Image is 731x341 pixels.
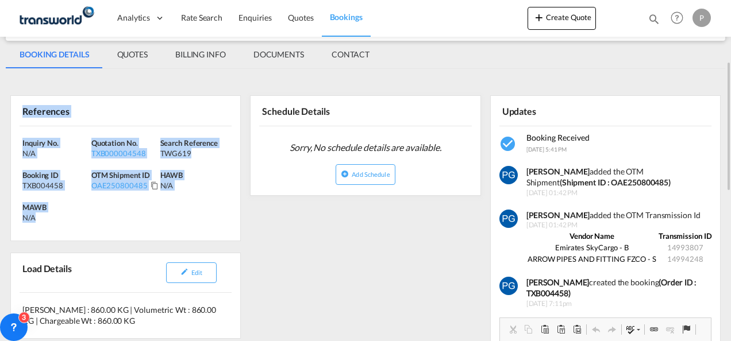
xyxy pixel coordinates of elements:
[505,322,521,337] a: Cut (Ctrl+X)
[160,138,218,148] span: Search Reference
[526,253,658,265] td: ARROW PIPES AND FITTING FZCO - S
[191,269,202,276] span: Edit
[526,242,658,253] td: Emirates SkyCargo - B
[526,220,713,230] span: [DATE] 01:42 PM
[526,210,590,220] strong: [PERSON_NAME]
[22,212,36,223] div: N/A
[526,188,713,198] span: [DATE] 01:42 PM
[499,210,518,228] img: vm11kgAAAAZJREFUAwCWHwimzl+9jgAAAABJRU5ErkJggg==
[285,137,446,158] span: Sorry, No schedule details are available.
[692,9,711,27] div: P
[160,170,183,180] span: HAWB
[526,299,713,309] span: [DATE] 7:11pm
[662,322,678,337] a: Unlink
[181,13,222,22] span: Rate Search
[11,11,199,24] body: Editor, editor8
[352,170,390,178] span: Add Schedule
[180,268,188,276] md-icon: icon-pencil
[288,13,313,22] span: Quotes
[22,138,59,148] span: Inquiry No.
[667,8,692,29] div: Help
[526,166,590,176] strong: [PERSON_NAME]
[526,277,713,299] div: created the booking
[648,13,660,30] div: icon-magnify
[11,293,240,338] div: [PERSON_NAME] : 860.00 KG | Volumetric Wt : 860.00 KG | Chargeable Wt : 860.00 KG
[6,41,103,68] md-tab-item: BOOKING DETAILS
[318,41,383,68] md-tab-item: CONTACT
[336,164,395,185] button: icon-plus-circleAdd Schedule
[560,177,671,187] strong: (Shipment ID : OAE250800485)
[532,10,546,24] md-icon: icon-plus 400-fg
[528,7,596,30] button: icon-plus 400-fgCreate Quote
[499,166,518,184] img: vm11kgAAAAZJREFUAwCWHwimzl+9jgAAAABJRU5ErkJggg==
[341,170,349,178] md-icon: icon-plus-circle
[160,180,229,191] div: N/A
[151,181,159,189] md-icon: Click to Copy
[657,242,713,253] td: 14993807
[91,180,148,191] div: OAE250800485
[659,231,712,241] strong: Transmission ID
[499,100,603,121] div: Updates
[22,148,89,158] div: N/A
[526,133,590,142] span: Booking Received
[259,100,363,121] div: Schedule Details
[330,12,363,22] span: Bookings
[537,322,553,337] a: Paste (Ctrl+V)
[526,210,713,221] div: added the OTM Transmission Id
[117,12,150,24] span: Analytics
[103,41,161,68] md-tab-item: QUOTES
[160,148,226,158] div: TWG619
[22,180,89,191] div: TXB004458
[553,322,569,337] a: Paste as plain text (Ctrl+Shift+V)
[17,5,95,31] img: f753ae806dec11f0841701cdfdf085c0.png
[604,322,620,337] a: Redo (Ctrl+Y)
[678,322,694,337] a: Anchor
[240,41,318,68] md-tab-item: DOCUMENTS
[521,322,537,337] a: Copy (Ctrl+C)
[667,8,687,28] span: Help
[526,166,713,188] div: added the OTM Shipment
[91,170,151,180] span: OTM Shipment ID
[238,13,272,22] span: Enquiries
[657,253,713,265] td: 14994248
[20,100,124,121] div: References
[22,170,59,180] span: Booking ID
[646,322,662,337] a: Link (Ctrl+K)
[161,41,240,68] md-tab-item: BILLING INFO
[6,41,383,68] md-pagination-wrapper: Use the left and right arrow keys to navigate between tabs
[22,203,47,212] span: MAWB
[91,148,157,158] div: TXB000004548
[166,262,217,283] button: icon-pencilEdit
[20,258,76,288] div: Load Details
[588,322,604,337] a: Undo (Ctrl+Z)
[499,135,518,153] md-icon: icon-checkbox-marked-circle
[623,322,643,337] a: Spell Check As You Type
[526,277,590,287] b: [PERSON_NAME]
[526,146,567,153] span: [DATE] 5:41 PM
[91,138,138,148] span: Quotation No.
[570,231,614,241] strong: Vendor Name
[648,13,660,25] md-icon: icon-magnify
[499,277,518,295] img: vm11kgAAAAZJREFUAwCWHwimzl+9jgAAAABJRU5ErkJggg==
[569,322,585,337] a: Paste from Word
